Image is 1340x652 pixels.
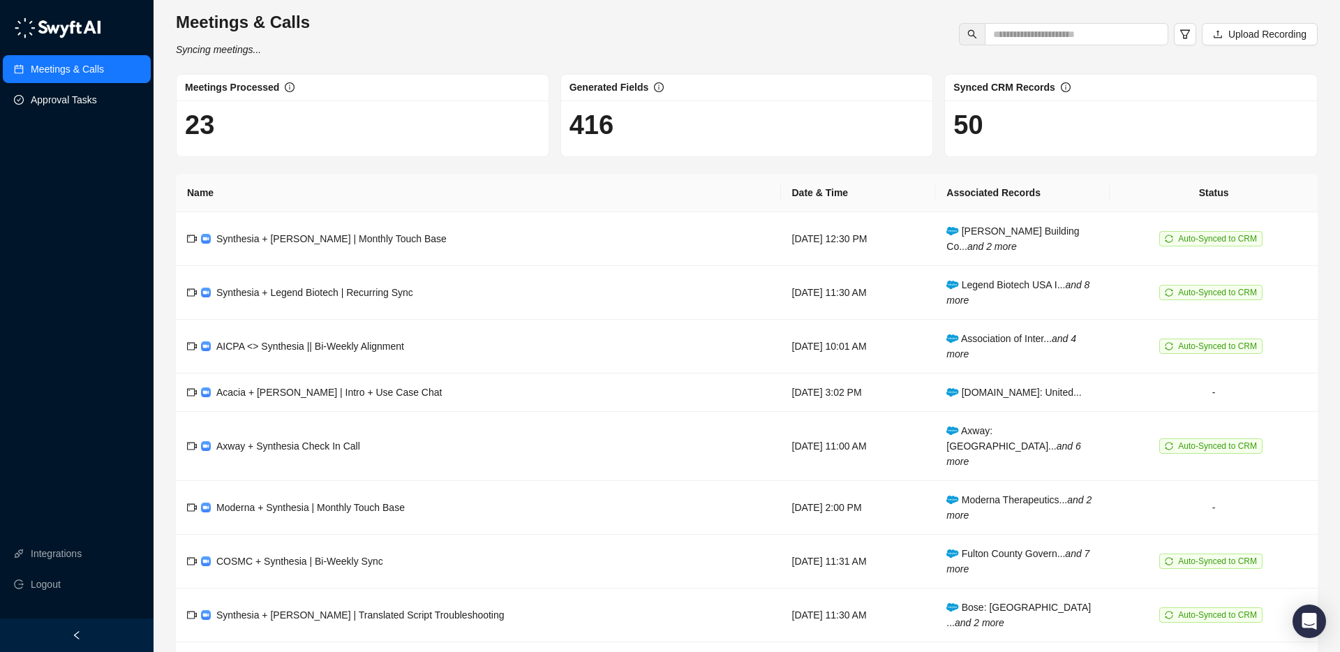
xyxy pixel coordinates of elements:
[14,17,101,38] img: logo-05li4sbe.png
[781,266,936,320] td: [DATE] 11:30 AM
[1178,341,1257,351] span: Auto-Synced to CRM
[216,502,405,513] span: Moderna + Synthesia | Monthly Touch Base
[781,320,936,373] td: [DATE] 10:01 AM
[31,540,82,568] a: Integrations
[1179,29,1191,40] span: filter
[176,11,310,34] h3: Meetings & Calls
[781,481,936,535] td: [DATE] 2:00 PM
[953,82,1055,93] span: Synced CRM Records
[1202,23,1318,45] button: Upload Recording
[201,441,211,451] img: zoom-DkfWWZB2.png
[1110,373,1318,412] td: -
[1165,442,1173,450] span: sync
[72,630,82,640] span: left
[176,44,261,55] i: Syncing meetings...
[201,234,211,244] img: zoom-DkfWWZB2.png
[31,55,104,83] a: Meetings & Calls
[946,494,1092,521] i: and 2 more
[31,570,61,598] span: Logout
[216,341,404,352] span: AICPA <> Synthesia || Bi-Weekly Alignment
[781,174,936,212] th: Date & Time
[1228,27,1306,42] span: Upload Recording
[946,548,1089,575] i: and 7 more
[216,556,383,567] span: COSMC + Synthesia | Bi-Weekly Sync
[1165,235,1173,243] span: sync
[1178,441,1257,451] span: Auto-Synced to CRM
[14,579,24,589] span: logout
[185,82,279,93] span: Meetings Processed
[201,288,211,297] img: zoom-DkfWWZB2.png
[1110,481,1318,535] td: -
[946,279,1089,306] span: Legend Biotech USA I...
[187,503,197,512] span: video-camera
[569,82,649,93] span: Generated Fields
[781,535,936,588] td: [DATE] 11:31 AM
[946,387,1081,398] span: [DOMAIN_NAME]: United...
[201,387,211,397] img: zoom-DkfWWZB2.png
[187,387,197,397] span: video-camera
[967,29,977,39] span: search
[1213,29,1223,39] span: upload
[187,341,197,351] span: video-camera
[1178,234,1257,244] span: Auto-Synced to CRM
[946,333,1076,360] span: Association of Inter...
[1178,610,1257,620] span: Auto-Synced to CRM
[176,174,781,212] th: Name
[216,233,447,244] span: Synthesia + [PERSON_NAME] | Monthly Touch Base
[1061,82,1071,92] span: info-circle
[216,287,413,298] span: Synthesia + Legend Biotech | Recurring Sync
[201,610,211,620] img: zoom-DkfWWZB2.png
[781,373,936,412] td: [DATE] 3:02 PM
[187,441,197,451] span: video-camera
[285,82,295,92] span: info-circle
[187,288,197,297] span: video-camera
[946,425,1080,467] span: Axway: [GEOGRAPHIC_DATA]...
[569,109,925,141] h1: 416
[781,412,936,481] td: [DATE] 11:00 AM
[953,109,1309,141] h1: 50
[187,610,197,620] span: video-camera
[1110,174,1318,212] th: Status
[201,556,211,566] img: zoom-DkfWWZB2.png
[654,82,664,92] span: info-circle
[1178,288,1257,297] span: Auto-Synced to CRM
[1293,605,1326,638] div: Open Intercom Messenger
[187,234,197,244] span: video-camera
[946,494,1092,521] span: Moderna Therapeutics...
[935,174,1110,212] th: Associated Records
[201,341,211,351] img: zoom-DkfWWZB2.png
[31,86,97,114] a: Approval Tasks
[946,279,1089,306] i: and 8 more
[946,548,1089,575] span: Fulton County Govern...
[1165,288,1173,297] span: sync
[216,440,360,452] span: Axway + Synthesia Check In Call
[946,333,1076,360] i: and 4 more
[201,503,211,512] img: zoom-DkfWWZB2.png
[946,440,1080,467] i: and 6 more
[946,602,1091,628] span: Bose: [GEOGRAPHIC_DATA] ...
[185,109,540,141] h1: 23
[955,617,1004,628] i: and 2 more
[187,556,197,566] span: video-camera
[781,588,936,642] td: [DATE] 11:30 AM
[946,225,1079,252] span: [PERSON_NAME] Building Co...
[781,212,936,266] td: [DATE] 12:30 PM
[1165,611,1173,619] span: sync
[1165,342,1173,350] span: sync
[1165,557,1173,565] span: sync
[216,387,442,398] span: Acacia + [PERSON_NAME] | Intro + Use Case Chat
[967,241,1017,252] i: and 2 more
[1178,556,1257,566] span: Auto-Synced to CRM
[216,609,505,621] span: Synthesia + [PERSON_NAME] | Translated Script Troubleshooting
